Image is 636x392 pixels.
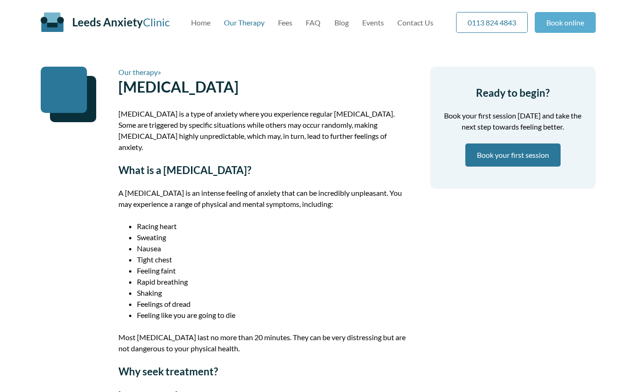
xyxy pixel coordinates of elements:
[118,164,408,176] h2: What is a [MEDICAL_DATA]?
[137,310,408,321] li: Feeling like you are going to die
[137,265,408,276] li: Feeling faint
[397,18,433,27] a: Contact Us
[118,332,408,354] p: Most [MEDICAL_DATA] last no more than 20 minutes. They can be very distressing but are not danger...
[191,18,210,27] a: Home
[137,243,408,254] li: Nausea
[306,18,321,27] a: FAQ
[137,287,408,299] li: Shaking
[278,18,292,27] a: Fees
[118,78,408,96] h1: [MEDICAL_DATA]
[118,68,158,76] a: Our therapy
[118,187,408,210] p: A [MEDICAL_DATA] is an intense feeling of anxiety that can be incredibly unpleasant. You may expe...
[334,18,349,27] a: Blog
[72,15,170,29] a: Leeds AnxietyClinic
[137,232,408,243] li: Sweating
[118,108,408,153] p: [MEDICAL_DATA] is a type of anxiety where you experience regular [MEDICAL_DATA]. Some are trigger...
[137,276,408,287] li: Rapid breathing
[137,254,408,265] li: Tight chest
[72,15,143,29] span: Leeds Anxiety
[137,221,408,232] li: Racing heart
[441,87,585,99] h2: Ready to begin?
[456,12,528,33] a: 0113 824 4843
[441,110,585,132] p: Book your first session [DATE] and take the next step towards feeling better.
[118,67,408,78] p: »
[535,12,596,33] a: Book online
[137,299,408,310] li: Feelings of dread
[118,365,408,378] h2: Why seek treatment?
[224,18,265,27] a: Our Therapy
[362,18,384,27] a: Events
[465,143,561,167] a: Book your first session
